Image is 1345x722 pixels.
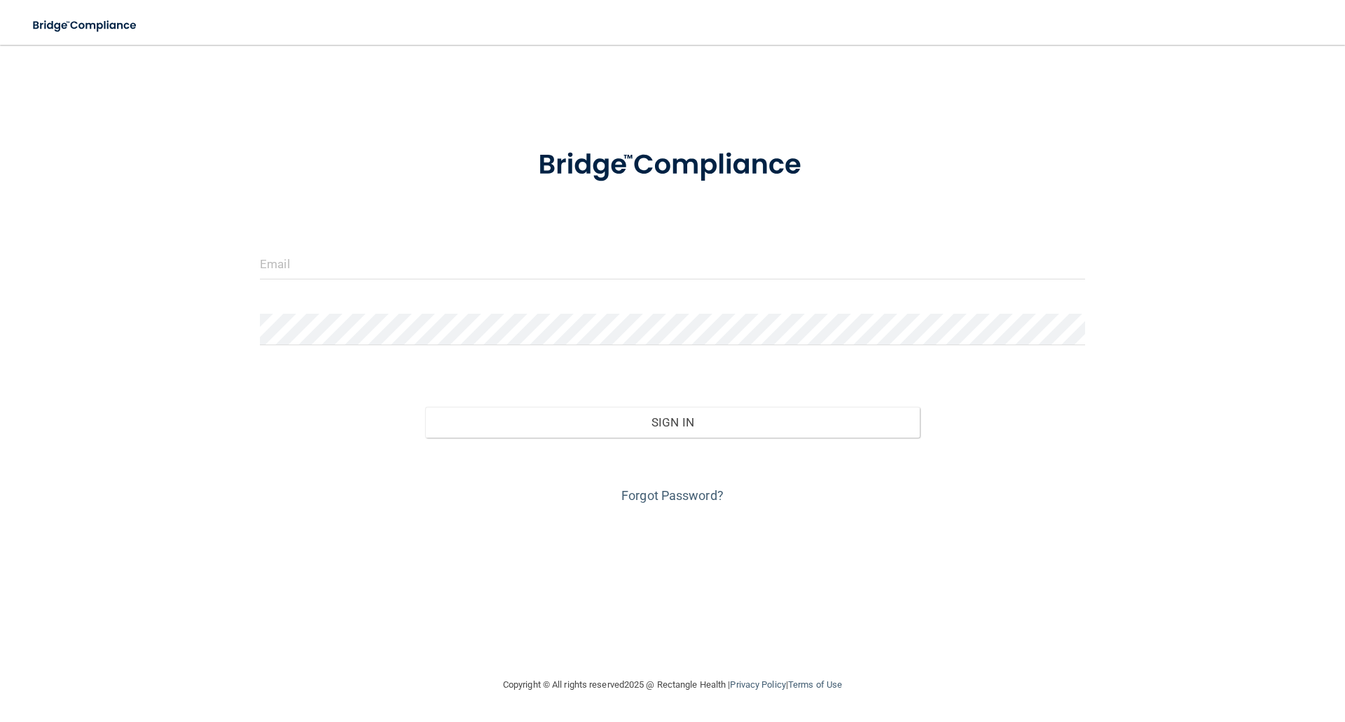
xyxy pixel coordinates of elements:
button: Sign In [425,407,920,438]
img: bridge_compliance_login_screen.278c3ca4.svg [509,129,836,202]
input: Email [260,248,1085,279]
a: Terms of Use [788,679,842,690]
img: bridge_compliance_login_screen.278c3ca4.svg [21,11,150,40]
a: Privacy Policy [730,679,785,690]
a: Forgot Password? [621,488,724,503]
div: Copyright © All rights reserved 2025 @ Rectangle Health | | [417,662,928,707]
